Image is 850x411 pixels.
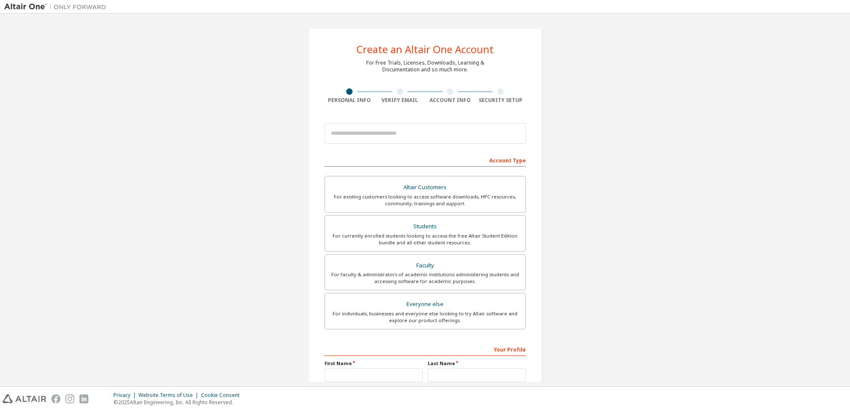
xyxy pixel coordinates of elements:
div: For currently enrolled students looking to access the free Altair Student Edition bundle and all ... [330,232,520,246]
div: Altair Customers [330,181,520,193]
label: Last Name [428,360,526,367]
div: Website Terms of Use [138,392,201,399]
div: Account Info [425,97,476,104]
div: For individuals, businesses and everyone else looking to try Altair software and explore our prod... [330,310,520,324]
div: Cookie Consent [201,392,245,399]
div: Verify Email [375,97,425,104]
div: Faculty [330,260,520,272]
img: altair_logo.svg [3,394,46,403]
div: Everyone else [330,298,520,310]
p: © 2025 Altair Engineering, Inc. All Rights Reserved. [113,399,245,406]
div: Personal Info [325,97,375,104]
div: For existing customers looking to access software downloads, HPC resources, community, trainings ... [330,193,520,207]
img: facebook.svg [51,394,60,403]
div: Students [330,221,520,232]
div: Your Profile [325,342,526,356]
div: Account Type [325,153,526,167]
div: For faculty & administrators of academic institutions administering students and accessing softwa... [330,271,520,285]
div: Privacy [113,392,138,399]
img: Altair One [4,3,110,11]
img: instagram.svg [65,394,74,403]
label: First Name [325,360,423,367]
img: linkedin.svg [79,394,88,403]
div: Create an Altair One Account [356,44,494,54]
div: For Free Trials, Licenses, Downloads, Learning & Documentation and so much more. [366,60,484,73]
div: Security Setup [475,97,526,104]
